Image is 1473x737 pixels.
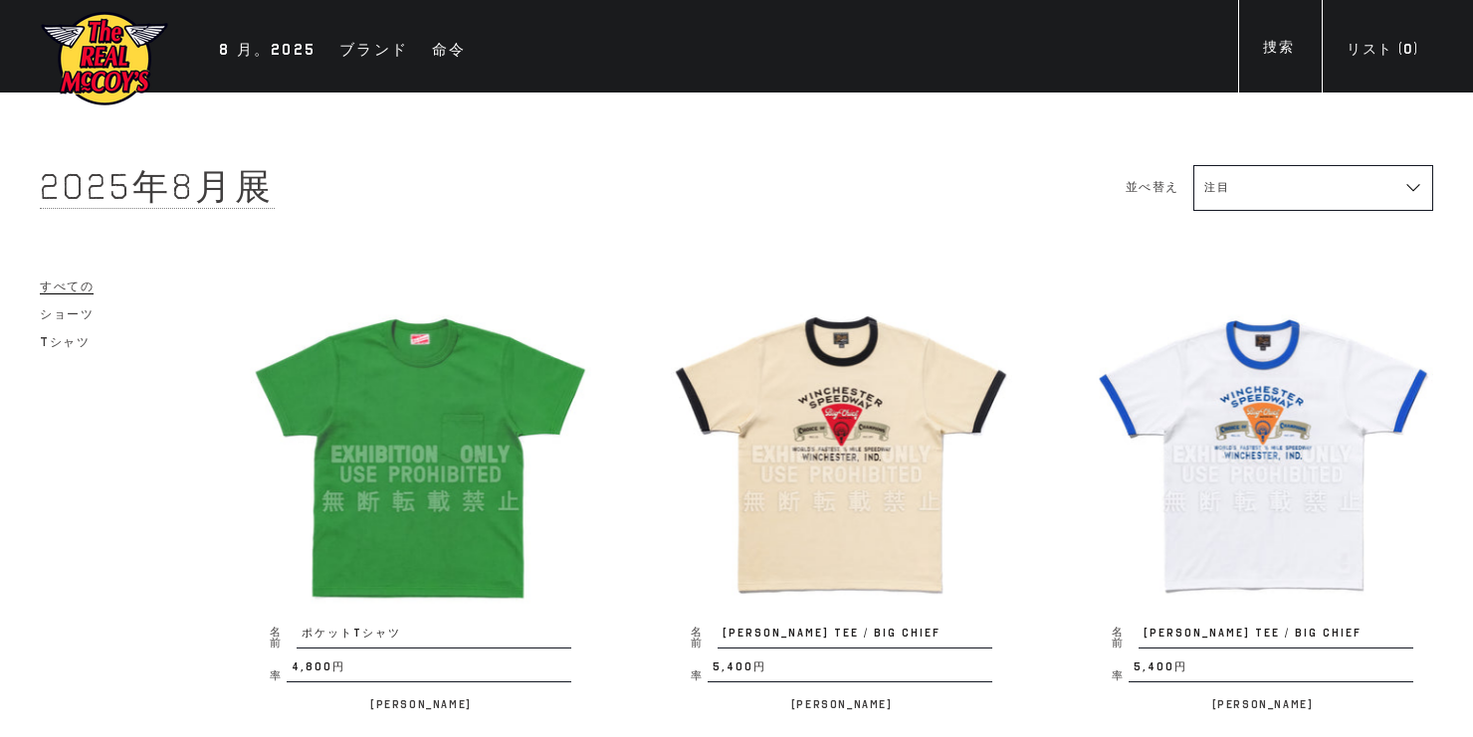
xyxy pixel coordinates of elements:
span: [PERSON_NAME] TEE / BIG CHIEF [718,625,992,648]
span: ショーツ [40,307,94,321]
span: 名前 [691,627,718,648]
a: 命令 [422,38,477,66]
img: マッコイズ展 [40,10,169,107]
p: [PERSON_NAME] [250,692,591,716]
span: 4,800円 [287,658,571,682]
a: すべての [40,275,94,298]
span: すべての [40,279,94,294]
div: 捜索 [1263,37,1294,64]
a: 捜索 [1238,37,1319,64]
span: 5,400円 [708,658,992,682]
label: 並べ替え [1126,180,1179,194]
span: 率 [270,670,287,681]
div: ) [1347,39,1418,66]
a: JOE MCCOY TEE / BIG CHIEF 名前[PERSON_NAME] TEE / BIG CHIEF 率5,400円 [PERSON_NAME] [1092,284,1433,716]
font: リスト ( [1347,41,1412,58]
div: 命令 [432,38,467,66]
a: ポケットTシャツ 名前ポケットTシャツ 率4,800円 [PERSON_NAME] [250,284,591,716]
a: 8 月。2025 [209,38,325,66]
span: 率 [691,670,708,681]
img: ポケットTシャツ [250,284,591,626]
span: 2025年8月展 [40,165,275,209]
div: ブランド [339,38,408,66]
div: 8 月。2025 [219,38,316,66]
span: [PERSON_NAME] TEE / BIG CHIEF [1139,625,1413,648]
a: Tシャツ [40,330,90,354]
span: 名前 [1112,627,1139,648]
p: [PERSON_NAME] [671,692,1012,716]
span: ポケットTシャツ [297,625,571,648]
img: JOE MCCOY TEE / BIG CHIEF [1092,284,1433,626]
a: JOE MCCOY TEE / BIG CHIEF 名前[PERSON_NAME] TEE / BIG CHIEF 率5,400円 [PERSON_NAME] [671,284,1012,716]
span: 5,400円 [1129,658,1413,682]
span: Tシャツ [40,335,90,349]
img: JOE MCCOY TEE / BIG CHIEF [671,284,1012,626]
a: リスト (0) [1322,39,1443,66]
span: 名前 [270,627,297,648]
p: [PERSON_NAME] [1092,692,1433,716]
span: 0 [1403,41,1412,58]
span: 率 [1112,670,1129,681]
a: ショーツ [40,302,94,326]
